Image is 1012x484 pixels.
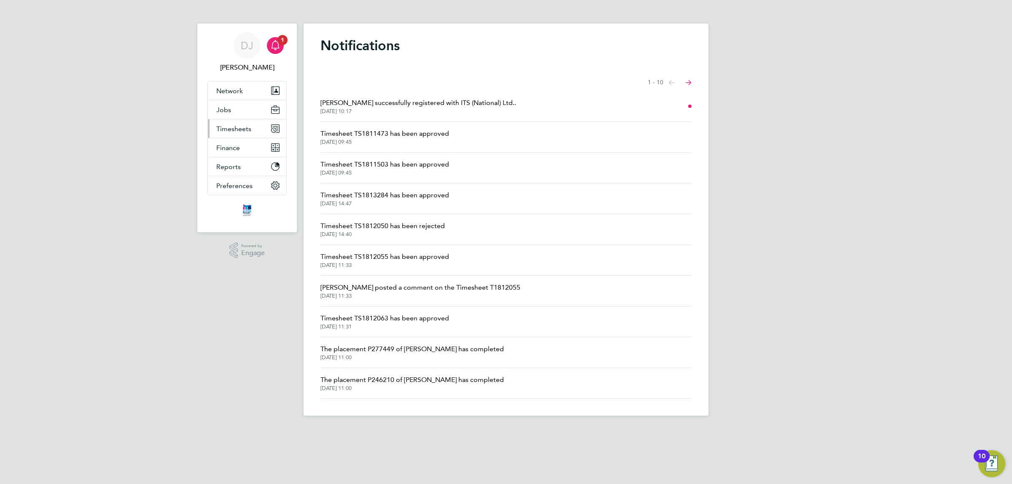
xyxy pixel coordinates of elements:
[320,282,520,299] a: [PERSON_NAME] posted a comment on the Timesheet T1812055[DATE] 11:33
[320,323,449,330] span: [DATE] 11:31
[320,98,516,108] span: [PERSON_NAME] successfully registered with ITS (National) Ltd..
[208,119,286,138] button: Timesheets
[320,293,520,299] span: [DATE] 11:33
[320,190,449,200] span: Timesheet TS1813284 has been approved
[216,144,240,152] span: Finance
[648,74,692,91] nav: Select page of notifications list
[320,139,449,145] span: [DATE] 09:45
[208,157,286,176] button: Reports
[216,163,241,171] span: Reports
[320,108,516,115] span: [DATE] 10:17
[320,354,504,361] span: [DATE] 11:00
[208,81,286,100] button: Network
[320,231,445,238] span: [DATE] 14:40
[208,176,286,195] button: Preferences
[320,98,516,115] a: [PERSON_NAME] successfully registered with ITS (National) Ltd..[DATE] 10:17
[320,221,445,231] span: Timesheet TS1812050 has been rejected
[320,169,449,176] span: [DATE] 09:45
[207,62,287,73] span: Don Jeater
[216,87,243,95] span: Network
[648,78,663,87] span: 1 - 10
[320,200,449,207] span: [DATE] 14:47
[197,24,297,232] nav: Main navigation
[241,242,265,250] span: Powered by
[320,159,449,176] a: Timesheet TS1811503 has been approved[DATE] 09:45
[241,204,253,217] img: itsconstruction-logo-retina.png
[320,159,449,169] span: Timesheet TS1811503 has been approved
[320,37,692,54] h1: Notifications
[320,129,449,145] a: Timesheet TS1811473 has been approved[DATE] 09:45
[216,125,251,133] span: Timesheets
[320,129,449,139] span: Timesheet TS1811473 has been approved
[277,35,288,45] span: 1
[320,252,449,262] span: Timesheet TS1812055 has been approved
[207,32,287,73] a: DJ[PERSON_NAME]
[320,313,449,323] span: Timesheet TS1812063 has been approved
[207,204,287,217] a: Go to home page
[320,344,504,354] span: The placement P277449 of [PERSON_NAME] has completed
[320,221,445,238] a: Timesheet TS1812050 has been rejected[DATE] 14:40
[216,182,253,190] span: Preferences
[320,344,504,361] a: The placement P277449 of [PERSON_NAME] has completed[DATE] 11:00
[320,282,520,293] span: [PERSON_NAME] posted a comment on the Timesheet T1812055
[320,313,449,330] a: Timesheet TS1812063 has been approved[DATE] 11:31
[208,138,286,157] button: Finance
[208,100,286,119] button: Jobs
[241,40,253,51] span: DJ
[320,375,504,385] span: The placement P246210 of [PERSON_NAME] has completed
[320,252,449,269] a: Timesheet TS1812055 has been approved[DATE] 11:33
[978,450,1005,477] button: Open Resource Center, 10 new notifications
[320,262,449,269] span: [DATE] 11:33
[229,242,265,258] a: Powered byEngage
[216,106,231,114] span: Jobs
[241,250,265,257] span: Engage
[320,190,449,207] a: Timesheet TS1813284 has been approved[DATE] 14:47
[320,375,504,392] a: The placement P246210 of [PERSON_NAME] has completed[DATE] 11:00
[320,385,504,392] span: [DATE] 11:00
[267,32,284,59] a: 1
[978,456,985,467] div: 10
